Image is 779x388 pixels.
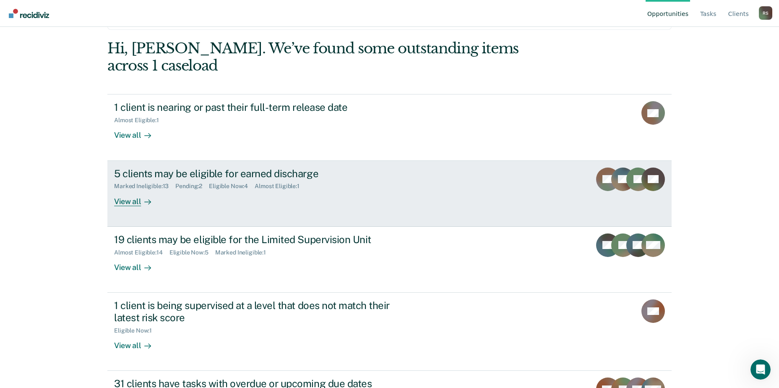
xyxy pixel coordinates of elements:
[114,124,161,140] div: View all
[175,183,209,190] div: Pending : 2
[215,249,273,256] div: Marked Ineligible : 1
[114,249,169,256] div: Almost Eligible : 14
[114,183,175,190] div: Marked Ineligible : 13
[750,359,771,380] iframe: Intercom live chat
[114,299,409,324] div: 1 client is being supervised at a level that does not match their latest risk score
[107,227,672,293] a: 19 clients may be eligible for the Limited Supervision UnitAlmost Eligible:14Eligible Now:5Marked...
[107,94,672,160] a: 1 client is nearing or past their full-term release dateAlmost Eligible:1View all
[114,327,159,334] div: Eligible Now : 1
[114,101,409,113] div: 1 client is nearing or past their full-term release date
[114,168,409,180] div: 5 clients may be eligible for earned discharge
[114,190,161,206] div: View all
[114,334,161,350] div: View all
[209,183,255,190] div: Eligible Now : 4
[114,233,409,246] div: 19 clients may be eligible for the Limited Supervision Unit
[114,117,166,124] div: Almost Eligible : 1
[255,183,306,190] div: Almost Eligible : 1
[759,6,772,20] button: Profile dropdown button
[107,40,559,74] div: Hi, [PERSON_NAME]. We’ve found some outstanding items across 1 caseload
[169,249,215,256] div: Eligible Now : 5
[114,256,161,272] div: View all
[759,6,772,20] div: R S
[9,9,49,18] img: Recidiviz
[107,161,672,227] a: 5 clients may be eligible for earned dischargeMarked Ineligible:13Pending:2Eligible Now:4Almost E...
[107,293,672,371] a: 1 client is being supervised at a level that does not match their latest risk scoreEligible Now:1...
